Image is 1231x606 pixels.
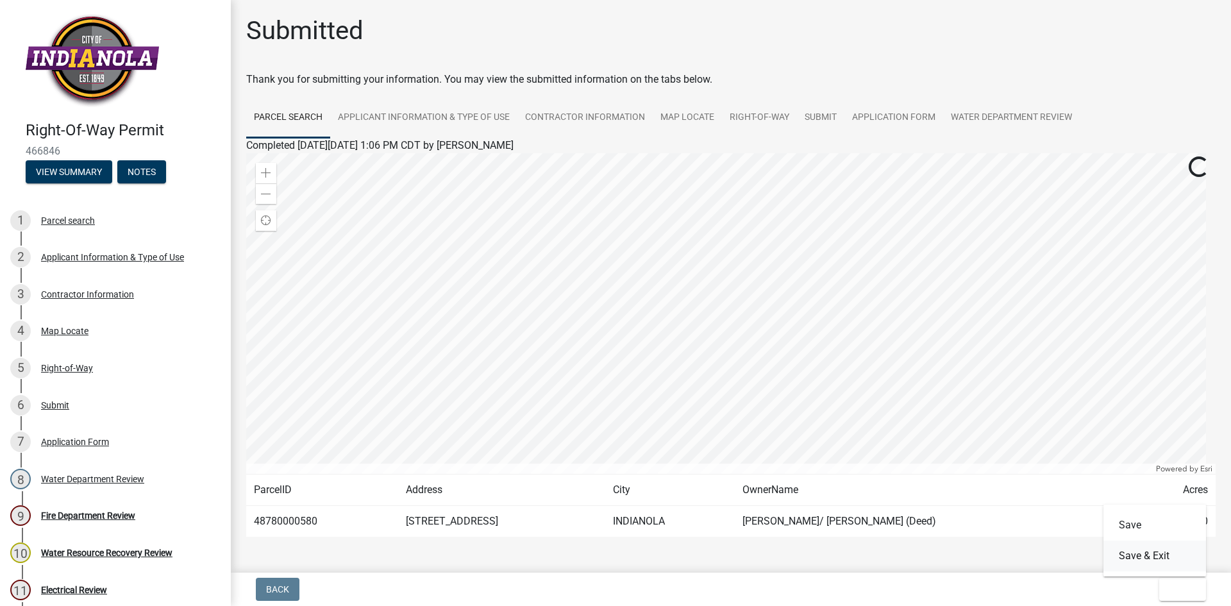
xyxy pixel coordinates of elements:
[246,72,1216,87] div: Thank you for submitting your information. You may view the submitted information on the tabs below.
[246,506,398,537] td: 48780000580
[246,139,514,151] span: Completed [DATE][DATE] 1:06 PM CDT by [PERSON_NAME]
[26,13,159,108] img: City of Indianola, Iowa
[41,364,93,373] div: Right-of-Way
[1103,541,1206,571] button: Save & Exit
[735,506,1137,537] td: [PERSON_NAME]/ [PERSON_NAME] (Deed)
[256,183,276,204] div: Zoom out
[10,247,31,267] div: 2
[41,326,88,335] div: Map Locate
[41,290,134,299] div: Contractor Information
[26,167,112,178] wm-modal-confirm: Summary
[41,253,184,262] div: Applicant Information & Type of Use
[1137,475,1216,506] td: Acres
[10,580,31,600] div: 11
[10,469,31,489] div: 8
[605,506,735,537] td: INDIANOLA
[10,505,31,526] div: 9
[844,97,943,139] a: Application Form
[26,121,221,140] h4: Right-Of-Way Permit
[41,585,107,594] div: Electrical Review
[1103,505,1206,577] div: Exit
[1159,578,1206,601] button: Exit
[266,584,289,594] span: Back
[256,578,299,601] button: Back
[246,475,398,506] td: ParcelID
[41,475,144,484] div: Water Department Review
[10,432,31,452] div: 7
[330,97,517,139] a: Applicant Information & Type of Use
[10,395,31,416] div: 6
[10,358,31,378] div: 5
[943,97,1080,139] a: Water Department Review
[735,475,1137,506] td: OwnerName
[41,401,69,410] div: Submit
[1200,464,1212,473] a: Esri
[398,475,605,506] td: Address
[26,160,112,183] button: View Summary
[246,15,364,46] h1: Submitted
[722,97,797,139] a: Right-of-Way
[26,145,205,157] span: 466846
[653,97,722,139] a: Map Locate
[41,511,135,520] div: Fire Department Review
[41,437,109,446] div: Application Form
[605,475,735,506] td: City
[256,210,276,231] div: Find my location
[1169,584,1188,594] span: Exit
[797,97,844,139] a: Submit
[41,216,95,225] div: Parcel search
[117,167,166,178] wm-modal-confirm: Notes
[256,163,276,183] div: Zoom in
[117,160,166,183] button: Notes
[10,210,31,231] div: 1
[398,506,605,537] td: [STREET_ADDRESS]
[246,97,330,139] a: Parcel search
[1103,510,1206,541] button: Save
[10,284,31,305] div: 3
[41,548,172,557] div: Water Resource Recovery Review
[1153,464,1216,474] div: Powered by
[517,97,653,139] a: Contractor Information
[10,543,31,563] div: 10
[10,321,31,341] div: 4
